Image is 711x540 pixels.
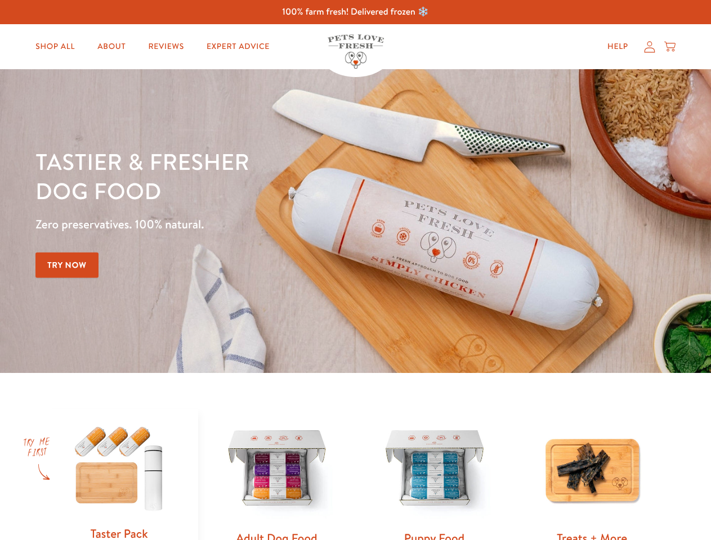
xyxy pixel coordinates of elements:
a: Try Now [35,253,99,278]
a: About [88,35,135,58]
img: Pets Love Fresh [328,34,384,69]
p: Zero preservatives. 100% natural. [35,214,462,235]
a: Shop All [26,35,84,58]
a: Help [598,35,637,58]
h1: Tastier & fresher dog food [35,147,462,205]
a: Reviews [139,35,193,58]
a: Expert Advice [198,35,279,58]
